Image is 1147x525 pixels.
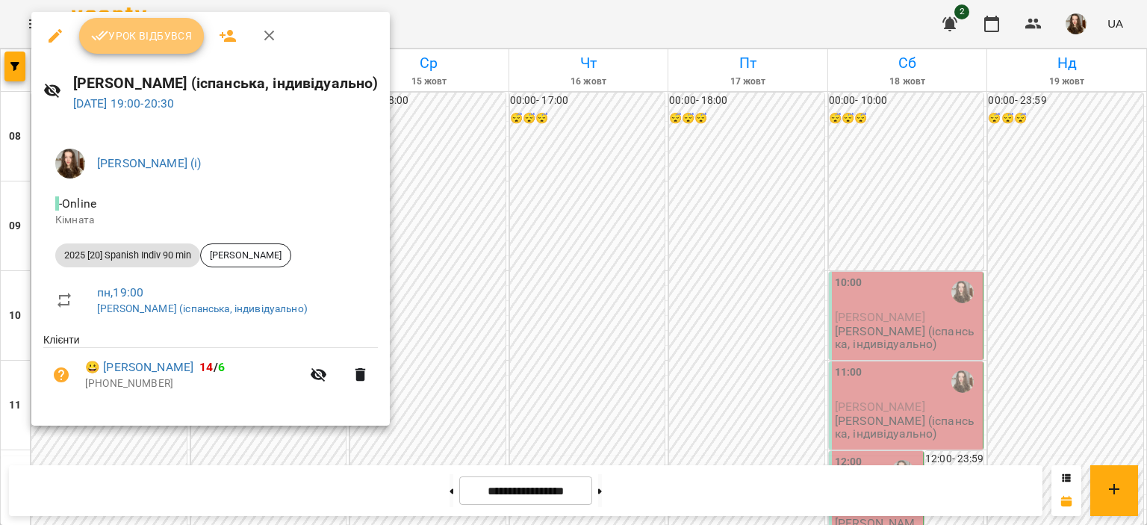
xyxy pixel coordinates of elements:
[97,302,308,314] a: [PERSON_NAME] (іспанська, індивідуально)
[55,196,99,211] span: - Online
[201,249,290,262] span: [PERSON_NAME]
[79,18,205,54] button: Урок відбувся
[73,72,379,95] h6: [PERSON_NAME] (іспанська, індивідуально)
[55,249,200,262] span: 2025 [20] Spanish Indiv 90 min
[85,376,301,391] p: [PHONE_NUMBER]
[43,332,378,407] ul: Клієнти
[200,243,291,267] div: [PERSON_NAME]
[218,360,225,374] span: 6
[73,96,175,111] a: [DATE] 19:00-20:30
[55,149,85,178] img: f828951e34a2a7ae30fa923eeeaf7e77.jpg
[91,27,193,45] span: Урок відбувся
[55,213,366,228] p: Кімната
[97,285,143,299] a: пн , 19:00
[199,360,213,374] span: 14
[199,360,225,374] b: /
[85,358,193,376] a: 😀 [PERSON_NAME]
[97,156,202,170] a: [PERSON_NAME] (і)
